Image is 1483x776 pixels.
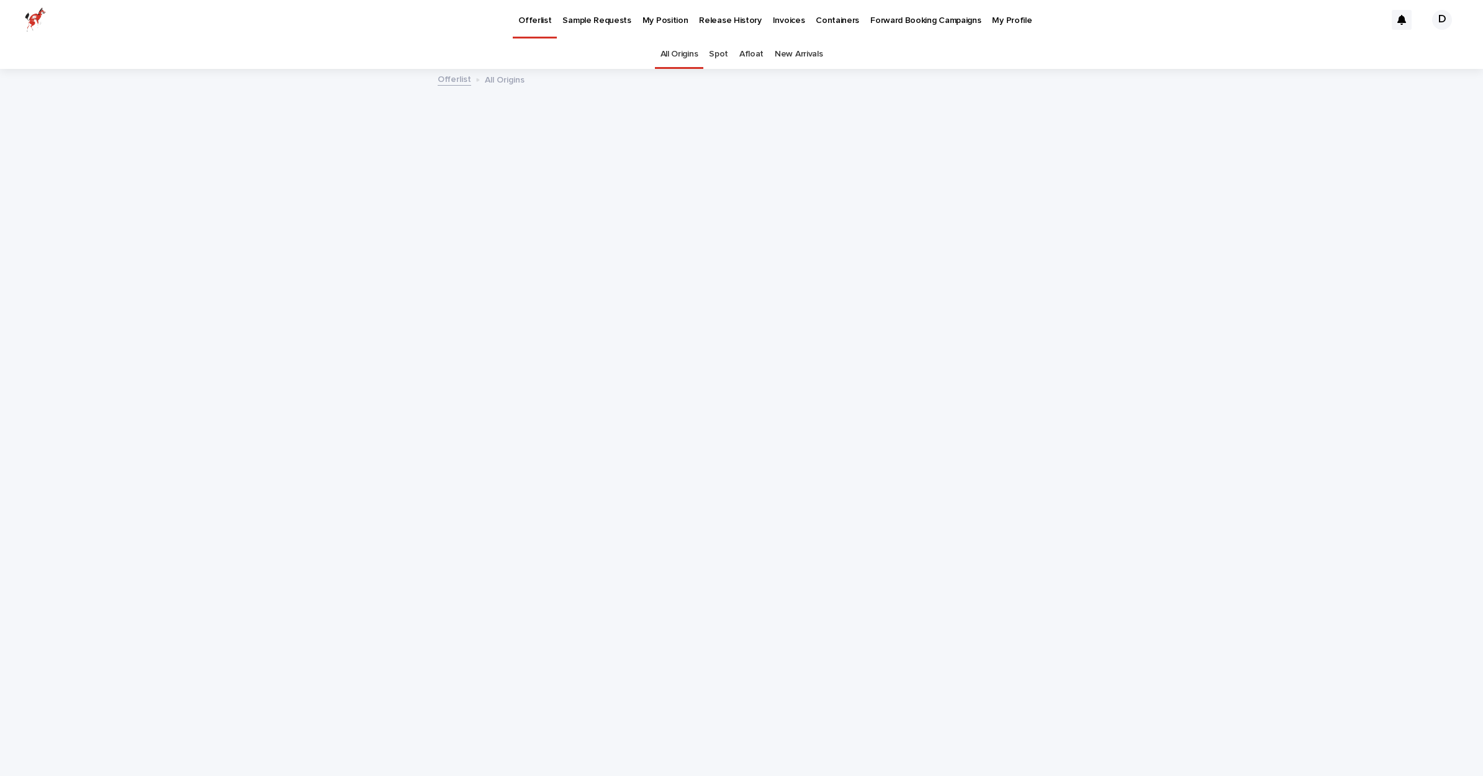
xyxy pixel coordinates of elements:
[709,40,728,69] a: Spot
[739,40,764,69] a: Afloat
[660,40,698,69] a: All Origins
[438,71,471,86] a: Offerlist
[25,7,46,32] img: zttTXibQQrCfv9chImQE
[1432,10,1452,30] div: D
[485,72,525,86] p: All Origins
[775,40,823,69] a: New Arrivals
